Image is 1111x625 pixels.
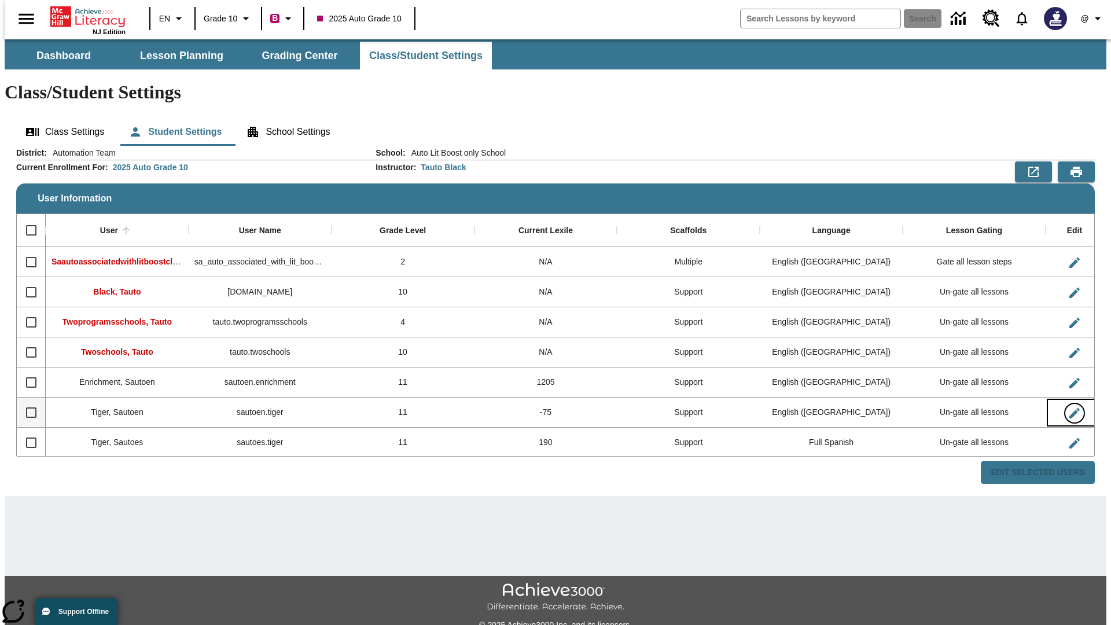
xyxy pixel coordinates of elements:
[5,39,1106,69] div: SubNavbar
[93,28,126,35] span: NJ Edition
[272,11,278,25] span: B
[518,226,573,236] div: Current Lexile
[332,307,474,337] div: 4
[5,82,1106,103] h1: Class/Student Settings
[1007,3,1037,34] a: Notifications
[760,428,903,458] div: Full Spanish
[154,8,191,29] button: Language: EN, Select a language
[903,428,1046,458] div: Un-gate all lessons
[760,307,903,337] div: English (US)
[51,257,298,266] span: Saautoassociatedwithlitboostcl, Saautoassociatedwithlitboostcl
[16,147,1095,484] div: User Information
[1015,161,1052,182] button: Export to CSV
[1074,8,1111,29] button: Profile/Settings
[242,42,358,69] button: Grading Center
[903,398,1046,428] div: Un-gate all lessons
[760,277,903,307] div: English (US)
[16,163,108,172] h2: Current Enrollment For :
[903,247,1046,277] div: Gate all lesson steps
[903,307,1046,337] div: Un-gate all lessons
[1063,372,1086,395] button: Edit User
[1063,402,1086,425] button: Edit User
[16,118,1095,146] div: Class/Student Settings
[16,148,47,158] h2: District :
[189,247,332,277] div: sa_auto_associated_with_lit_boost_classes
[50,4,126,35] div: Home
[474,428,617,458] div: 190
[16,118,113,146] button: Class Settings
[189,277,332,307] div: tauto.black
[474,367,617,398] div: 1205
[50,5,126,28] a: Home
[474,337,617,367] div: N/A
[474,398,617,428] div: -75
[79,377,155,387] span: Enrichment, Sautoen
[1044,7,1067,30] img: Avatar
[189,367,332,398] div: sautoen.enrichment
[670,226,707,236] div: Scaffolds
[237,118,339,146] button: School Settings
[317,13,401,25] span: 2025 Auto Grade 10
[1080,13,1088,25] span: @
[406,147,506,159] span: Auto Lit Boost only School
[47,147,116,159] span: Automation Team
[332,277,474,307] div: 10
[1037,3,1074,34] button: Select a new avatar
[812,226,851,236] div: Language
[5,42,493,69] div: SubNavbar
[91,437,144,447] span: Tiger, Sautoes
[266,8,300,29] button: Boost Class color is violet red. Change class color
[332,398,474,428] div: 11
[332,337,474,367] div: 10
[332,247,474,277] div: 2
[903,277,1046,307] div: Un-gate all lessons
[474,277,617,307] div: N/A
[58,608,109,616] span: Support Offline
[617,307,760,337] div: Support
[976,3,1007,34] a: Resource Center, Will open in new tab
[760,247,903,277] div: English (US)
[81,347,153,356] span: Twoschools, Tauto
[159,13,170,25] span: EN
[100,226,118,236] div: User
[124,42,240,69] button: Lesson Planning
[760,337,903,367] div: English (US)
[903,367,1046,398] div: Un-gate all lessons
[1063,251,1086,274] button: Edit User
[93,287,141,296] span: Black, Tauto
[741,9,900,28] input: search field
[62,317,172,326] span: Twoprogramsschools, Tauto
[204,13,237,25] span: Grade 10
[38,193,112,204] span: User Information
[474,307,617,337] div: N/A
[760,398,903,428] div: English (US)
[113,161,188,173] div: 2025 Auto Grade 10
[1063,281,1086,304] button: Edit User
[944,3,976,35] a: Data Center
[189,398,332,428] div: sautoen.tiger
[239,226,281,236] div: User Name
[199,8,257,29] button: Grade: Grade 10, Select a grade
[760,367,903,398] div: English (US)
[1067,226,1082,236] div: Edit
[189,428,332,458] div: sautoes.tiger
[617,367,760,398] div: Support
[376,148,405,158] h2: School :
[9,2,43,36] button: Open side menu
[617,247,760,277] div: Multiple
[1063,341,1086,365] button: Edit User
[474,247,617,277] div: N/A
[617,337,760,367] div: Support
[376,163,416,172] h2: Instructor :
[189,307,332,337] div: tauto.twoprogramsschools
[1063,432,1086,455] button: Edit User
[1058,161,1095,182] button: Print Preview
[903,337,1046,367] div: Un-gate all lessons
[91,407,144,417] span: Tiger, Sautoen
[380,226,426,236] div: Grade Level
[946,226,1002,236] div: Lesson Gating
[189,337,332,367] div: tauto.twoschools
[332,367,474,398] div: 11
[332,428,474,458] div: 11
[119,118,231,146] button: Student Settings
